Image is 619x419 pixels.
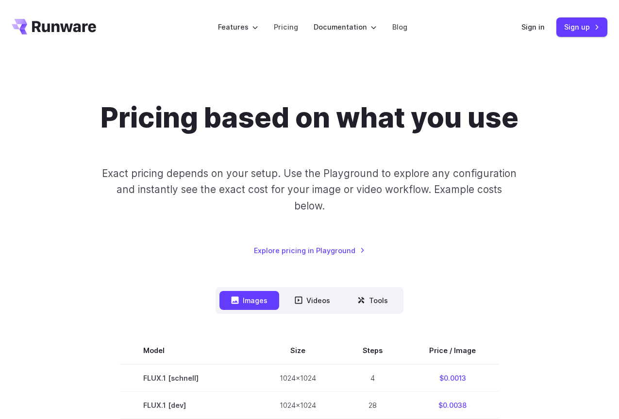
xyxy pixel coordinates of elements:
[556,17,607,36] a: Sign up
[219,291,279,310] button: Images
[254,245,365,256] a: Explore pricing in Playground
[406,337,499,364] th: Price / Image
[120,364,256,392] td: FLUX.1 [schnell]
[283,291,342,310] button: Videos
[218,21,258,32] label: Features
[256,364,339,392] td: 1024x1024
[120,337,256,364] th: Model
[100,101,519,134] h1: Pricing based on what you use
[256,337,339,364] th: Size
[12,19,96,34] a: Go to /
[339,337,406,364] th: Steps
[274,21,298,32] a: Pricing
[314,21,377,32] label: Documentation
[101,165,518,214] p: Exact pricing depends on your setup. Use the Playground to explore any configuration and instantl...
[346,291,400,310] button: Tools
[406,391,499,419] td: $0.0038
[521,21,545,32] a: Sign in
[392,21,407,32] a: Blog
[339,364,406,392] td: 4
[120,391,256,419] td: FLUX.1 [dev]
[256,391,339,419] td: 1024x1024
[339,391,406,419] td: 28
[406,364,499,392] td: $0.0013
